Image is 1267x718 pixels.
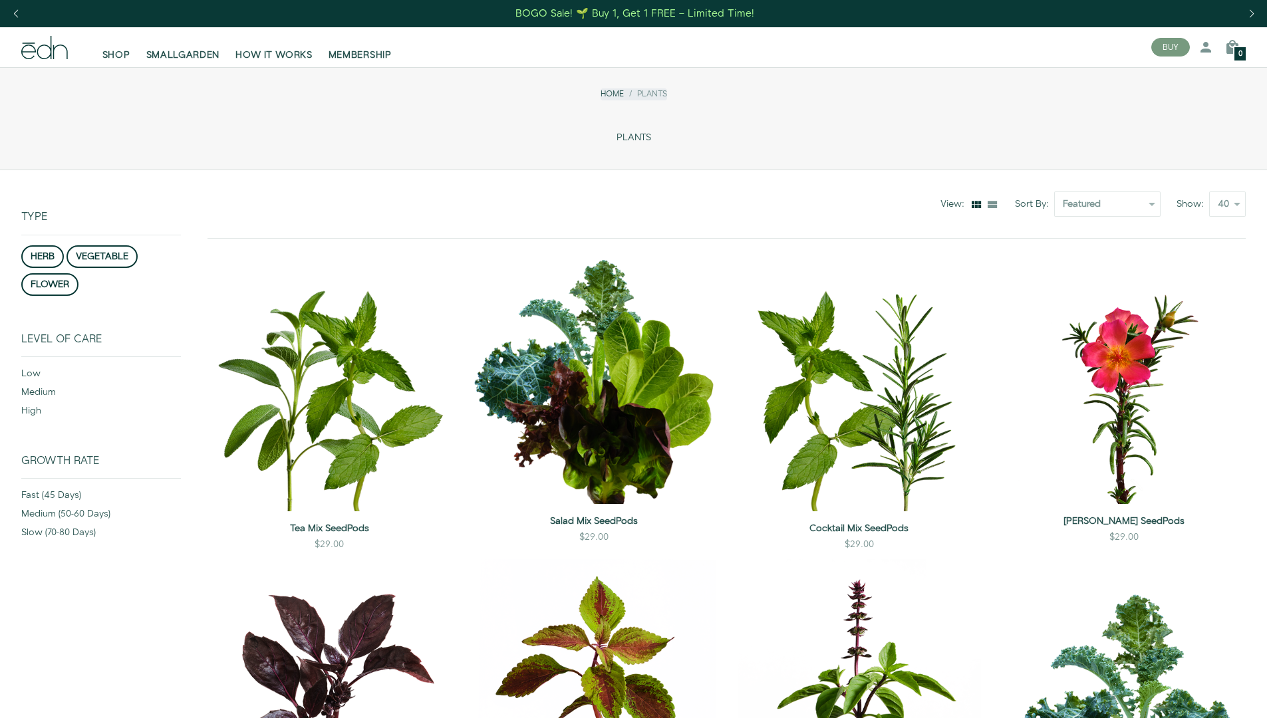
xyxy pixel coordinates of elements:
[1238,51,1242,58] span: 0
[102,49,130,62] span: SHOP
[21,333,181,356] div: Level of Care
[624,88,667,100] li: Plants
[208,260,451,511] img: Tea Mix SeedPods
[21,526,181,544] div: slow (70-80 days)
[472,515,716,528] a: Salad Mix SeedPods
[1177,197,1209,211] label: Show:
[321,33,400,62] a: MEMBERSHIP
[579,531,609,544] div: $29.00
[21,367,181,386] div: low
[515,7,754,21] div: BOGO Sale! 🌱 Buy 1, Get 1 FREE – Limited Time!
[235,49,312,62] span: HOW IT WORKS
[146,49,220,62] span: SMALLGARDEN
[21,273,78,296] button: flower
[315,538,344,551] div: $29.00
[1002,515,1246,528] a: [PERSON_NAME] SeedPods
[329,49,392,62] span: MEMBERSHIP
[94,33,138,62] a: SHOP
[738,522,981,535] a: Cocktail Mix SeedPods
[472,260,716,503] img: Salad Mix SeedPods
[601,88,624,100] a: Home
[601,88,667,100] nav: breadcrumbs
[738,260,981,511] img: Cocktail Mix SeedPods
[514,3,756,24] a: BOGO Sale! 🌱 Buy 1, Get 1 FREE – Limited Time!
[21,245,64,268] button: herb
[21,489,181,507] div: fast (45 days)
[21,404,181,423] div: high
[21,507,181,526] div: medium (50-60 days)
[21,455,181,478] div: Growth Rate
[1002,260,1246,503] img: Moss Rose SeedPods
[617,132,651,144] span: PLANTS
[1015,197,1054,211] label: Sort By:
[138,33,228,62] a: SMALLGARDEN
[21,386,181,404] div: medium
[227,33,320,62] a: HOW IT WORKS
[1109,531,1139,544] div: $29.00
[940,197,970,211] div: View:
[1151,38,1190,57] button: BUY
[21,170,181,234] div: Type
[67,245,138,268] button: vegetable
[208,522,451,535] a: Tea Mix SeedPods
[845,538,874,551] div: $29.00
